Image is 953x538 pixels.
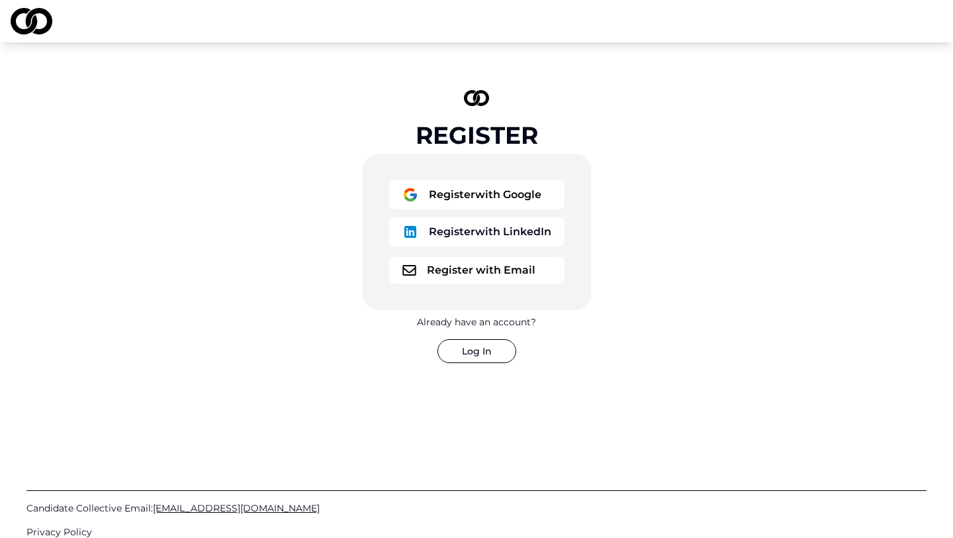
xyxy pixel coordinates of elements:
img: logo [11,8,52,34]
img: logo [402,187,418,203]
div: Register [416,122,538,148]
button: Log In [437,339,516,363]
img: logo [464,90,489,106]
a: Candidate Collective Email:[EMAIL_ADDRESS][DOMAIN_NAME] [26,502,927,515]
button: logoRegisterwith LinkedIn [389,217,565,246]
button: logoRegisterwith Google [389,180,565,209]
div: Already have an account? [417,315,536,329]
img: logo [402,265,416,276]
img: logo [402,224,418,240]
button: logoRegister with Email [389,257,565,284]
span: [EMAIL_ADDRESS][DOMAIN_NAME] [153,502,320,514]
